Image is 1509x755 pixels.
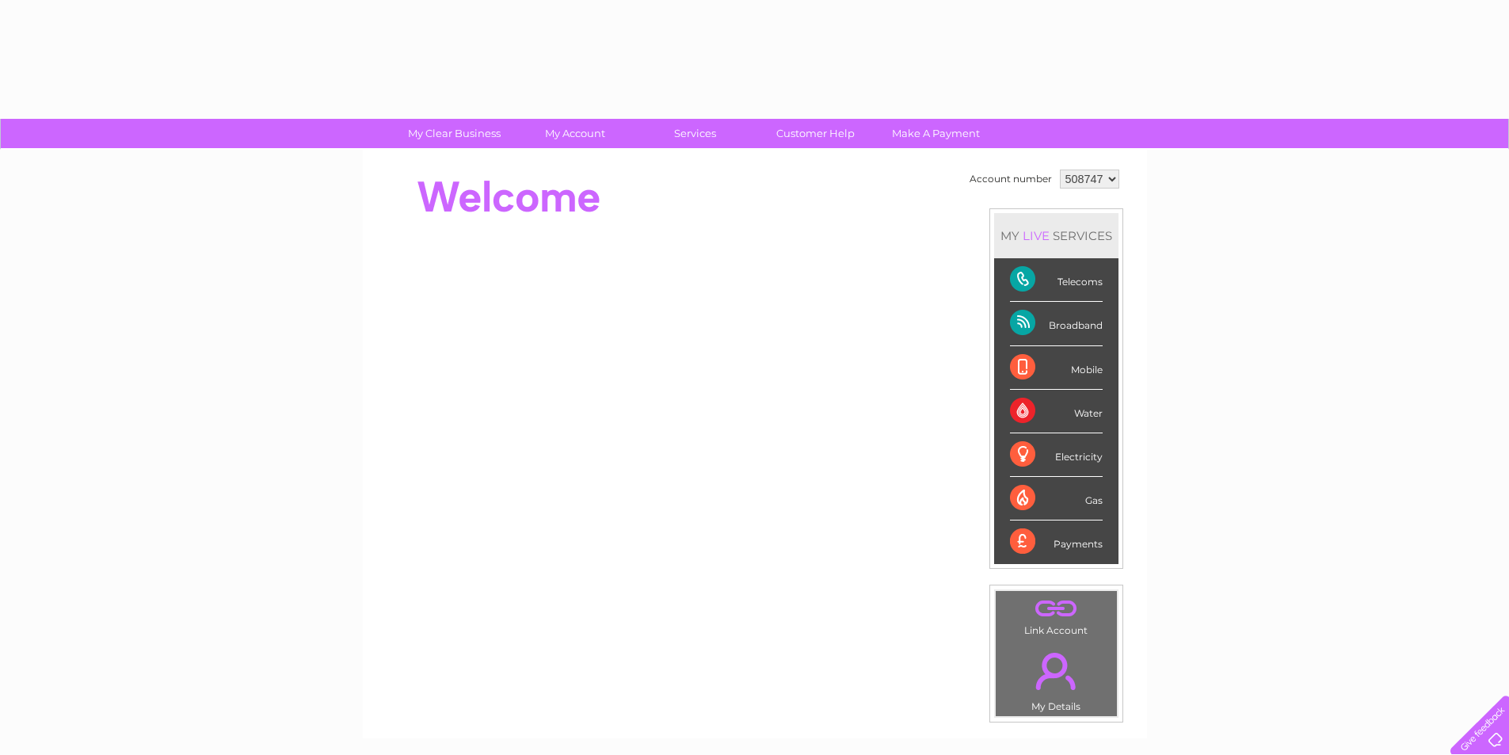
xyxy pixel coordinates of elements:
div: LIVE [1019,228,1053,243]
div: Payments [1010,520,1103,563]
td: Account number [966,166,1056,193]
a: Customer Help [750,119,881,148]
a: . [1000,595,1113,623]
div: Mobile [1010,346,1103,390]
div: Water [1010,390,1103,433]
a: . [1000,643,1113,699]
div: MY SERVICES [994,213,1118,258]
div: Telecoms [1010,258,1103,302]
div: Broadband [1010,302,1103,345]
td: My Details [995,639,1118,717]
a: Make A Payment [871,119,1001,148]
a: My Clear Business [389,119,520,148]
a: Services [630,119,760,148]
div: Gas [1010,477,1103,520]
a: My Account [509,119,640,148]
div: Electricity [1010,433,1103,477]
td: Link Account [995,590,1118,640]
